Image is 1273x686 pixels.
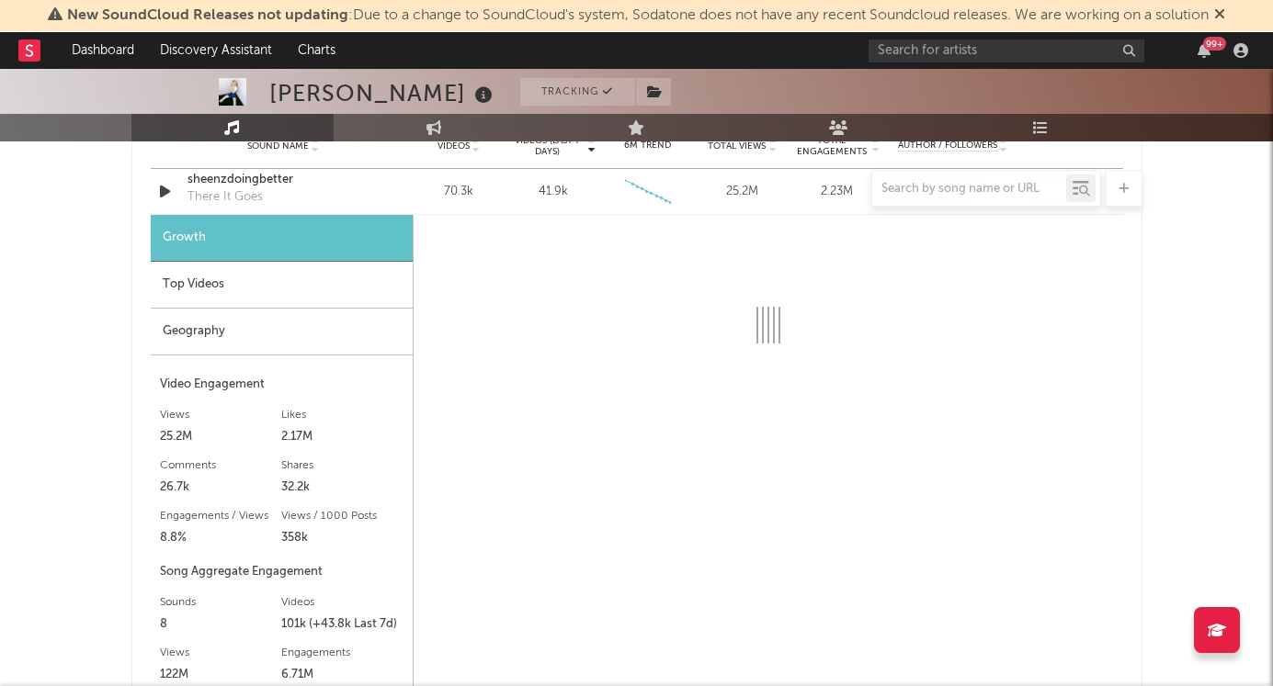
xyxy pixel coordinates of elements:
input: Search by song name or URL [872,182,1066,197]
span: Total Engagements [794,135,869,157]
div: 122M [160,664,282,686]
button: Tracking [520,78,635,106]
div: 26.7k [160,477,282,499]
div: 8 [160,613,282,635]
div: 25.2M [160,426,282,448]
span: Author / Followers [898,140,997,152]
div: Video Engagement [160,374,403,396]
div: Shares [281,455,403,477]
div: 6.71M [281,664,403,686]
a: Discovery Assistant [147,32,285,69]
div: 8.8% [160,527,282,549]
div: Geography [151,309,413,355]
span: New SoundCloud Releases not updating [67,8,348,23]
span: : Due to a change to SoundCloud's system, Sodatone does not have any recent Soundcloud releases. ... [67,8,1209,23]
div: Song Aggregate Engagement [160,561,403,583]
div: 32.2k [281,477,403,499]
div: 358k [281,527,403,549]
div: 6M Trend [605,139,690,152]
span: Sound Name [247,141,309,152]
div: Engagements [281,642,403,664]
a: Dashboard [59,32,147,69]
div: Growth [151,215,413,262]
div: Views [160,404,282,426]
div: Views [160,642,282,664]
div: Likes [281,404,403,426]
div: Videos [281,591,403,613]
span: Videos (last 7 days) [510,135,585,157]
span: Videos [438,141,470,152]
div: Sounds [160,591,282,613]
div: 2.17M [281,426,403,448]
input: Search for artists [869,39,1144,62]
div: Engagements / Views [160,505,282,527]
div: 99 + [1203,37,1226,51]
span: Dismiss [1214,8,1225,23]
span: Total Views [708,141,766,152]
div: Comments [160,455,282,477]
button: 99+ [1198,43,1210,58]
div: [PERSON_NAME] [269,78,497,108]
div: 101k (+43.8k Last 7d) [281,613,403,635]
a: Charts [285,32,348,69]
div: Top Videos [151,262,413,309]
div: Views / 1000 Posts [281,505,403,527]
